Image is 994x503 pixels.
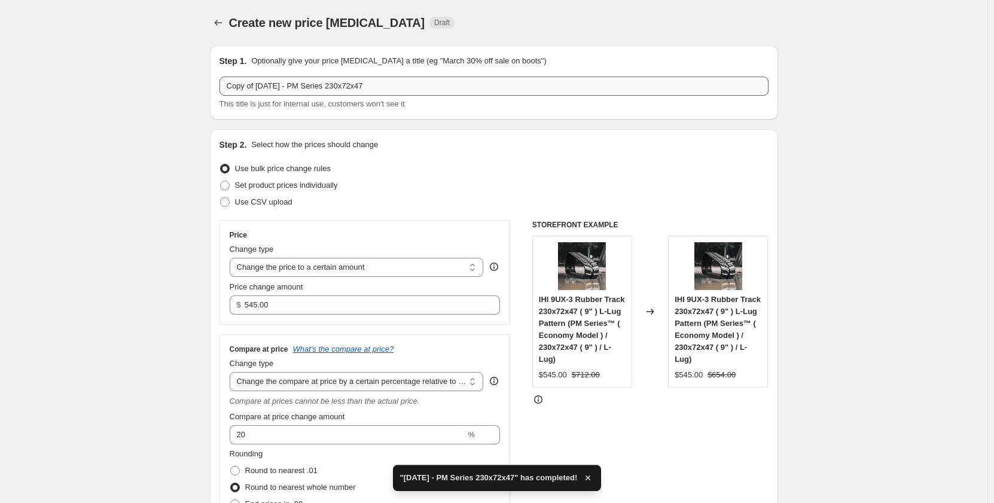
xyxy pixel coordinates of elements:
p: Select how the prices should change [251,139,378,151]
img: ihi-rubber-track-ihi-9ux-3-rubber-track-230x72x47-9-l-lug-pattern-45794410103100_80x.png [558,242,606,290]
div: $545.00 [539,369,567,381]
div: $545.00 [675,369,703,381]
h2: Step 2. [219,139,247,151]
span: % [468,430,475,439]
span: "[DATE] - PM Series 230x72x47" has completed! [400,472,578,484]
span: IHI 9UX-3 Rubber Track 230x72x47 ( 9" ) L-Lug Pattern (PM Series™ ( Economy Model ) / 230x72x47 (... [539,295,625,364]
span: This title is just for internal use, customers won't see it [219,99,405,108]
span: Round to nearest .01 [245,466,318,475]
strike: $654.00 [708,369,736,381]
h6: STOREFRONT EXAMPLE [532,220,769,230]
span: Change type [230,245,274,254]
span: Round to nearest whole number [245,483,356,492]
span: IHI 9UX-3 Rubber Track 230x72x47 ( 9" ) L-Lug Pattern (PM Series™ ( Economy Model ) / 230x72x47 (... [675,295,761,364]
h3: Price [230,230,247,240]
h3: Compare at price [230,345,288,354]
span: Draft [434,18,450,28]
span: Create new price [MEDICAL_DATA] [229,16,425,29]
button: Price change jobs [210,14,227,31]
input: 80.00 [245,295,482,315]
button: What's the compare at price? [293,345,394,353]
input: 30% off holiday sale [219,77,769,96]
i: Compare at prices cannot be less than the actual price. [230,397,420,406]
div: help [488,375,500,387]
h2: Step 1. [219,55,247,67]
span: Rounding [230,449,263,458]
span: Change type [230,359,274,368]
span: Use bulk price change rules [235,164,331,173]
span: Set product prices individually [235,181,338,190]
span: $ [237,300,241,309]
input: 20 [230,425,466,444]
span: Price change amount [230,282,303,291]
img: ihi-rubber-track-ihi-9ux-3-rubber-track-230x72x47-9-l-lug-pattern-45794410103100_80x.png [694,242,742,290]
p: Optionally give your price [MEDICAL_DATA] a title (eg "March 30% off sale on boots") [251,55,546,67]
span: Compare at price change amount [230,412,345,421]
div: help [488,261,500,273]
span: Use CSV upload [235,197,292,206]
strike: $712.00 [572,369,600,381]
